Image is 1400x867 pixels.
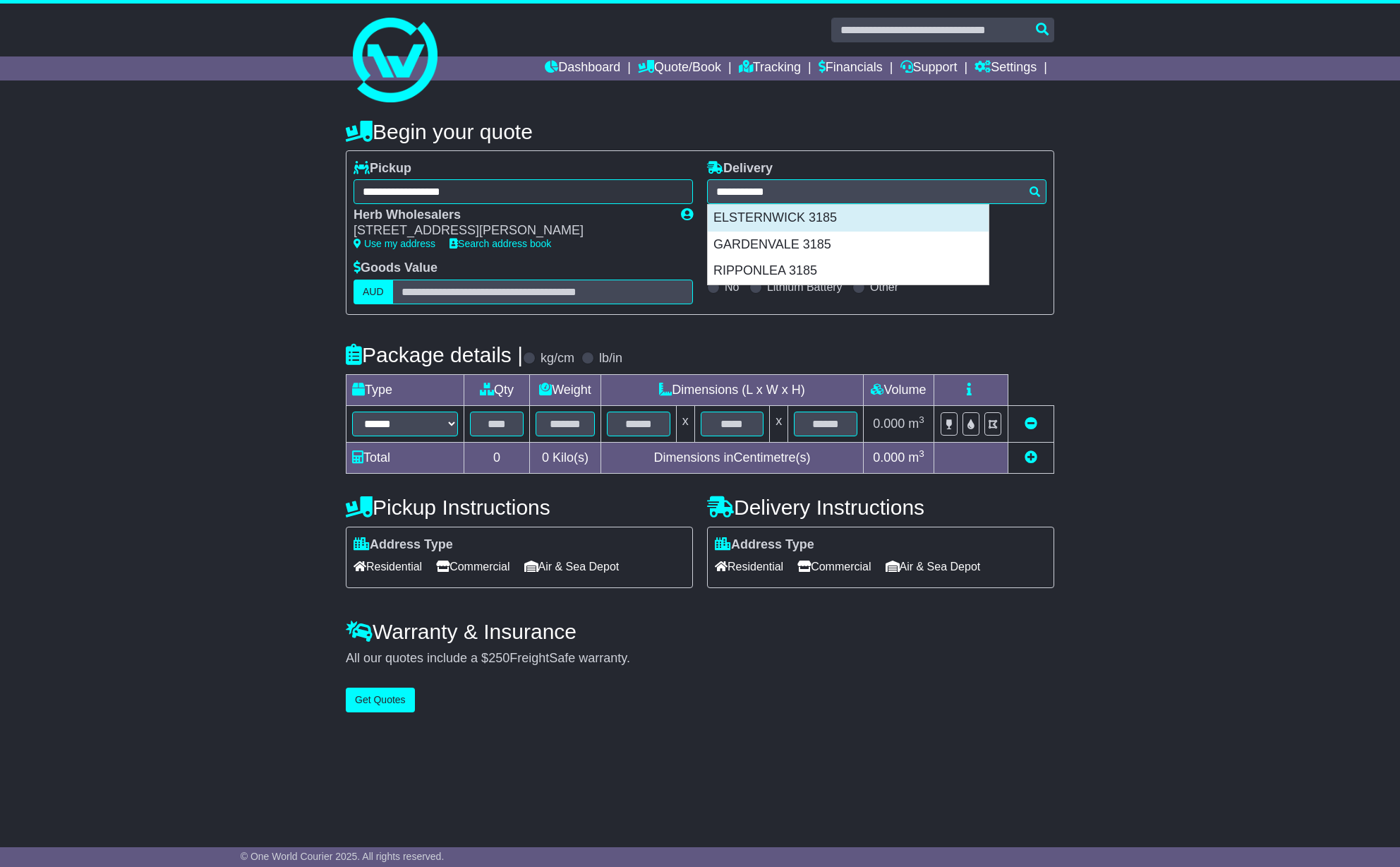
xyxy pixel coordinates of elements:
a: Financials [819,56,883,80]
label: lb/in [599,351,622,366]
label: Address Type [715,537,814,553]
a: Search address book [449,238,551,249]
td: Dimensions (L x W x H) [601,374,863,405]
td: Kilo(s) [530,442,601,473]
td: Weight [530,374,601,405]
span: Air & Sea Depot [524,556,620,578]
span: Residential [354,556,422,578]
label: Address Type [354,537,453,553]
sup: 3 [919,414,924,425]
label: AUD [354,280,393,304]
a: Support [900,56,958,80]
span: 0 [542,450,549,465]
td: Dimensions in Centimetre(s) [601,442,863,473]
span: 0.000 [873,417,905,431]
h4: Delivery Instructions [707,496,1054,519]
div: Herb Wholesalers [354,208,667,223]
a: Dashboard [545,56,620,80]
td: Qty [464,374,530,405]
span: m [908,450,924,465]
a: Quote/Book [638,56,721,80]
h4: Warranty & Insurance [346,620,1054,643]
label: Delivery [707,161,773,177]
label: kg/cm [541,351,574,366]
label: No [725,280,739,294]
td: x [770,405,788,442]
label: Pickup [354,161,411,177]
button: Get Quotes [346,688,415,712]
typeahead: Please provide city [707,179,1046,204]
span: © One World Courier 2025. All rights reserved. [241,851,445,862]
label: Lithium Battery [767,280,843,294]
div: All our quotes include a $ FreightSafe warranty. [346,651,1054,666]
td: Volume [863,374,934,405]
span: Residential [715,556,783,578]
label: Other [870,280,898,294]
span: 0.000 [873,450,905,465]
label: Goods Value [354,261,437,276]
div: RIPPONLEA 3185 [708,258,989,285]
span: Commercial [436,556,509,578]
td: 0 [464,442,530,473]
span: m [908,417,924,431]
span: Air & Sea Depot [886,556,981,578]
a: Remove this item [1025,417,1037,431]
a: Use my address [354,238,435,249]
div: GARDENVALE 3185 [708,232,989,258]
div: [STREET_ADDRESS][PERSON_NAME] [354,223,667,239]
span: 250 [488,651,509,665]
a: Add new item [1025,450,1037,465]
h4: Pickup Instructions [346,496,693,519]
sup: 3 [919,448,924,459]
h4: Begin your quote [346,120,1054,143]
div: ELSTERNWICK 3185 [708,205,989,232]
td: Total [346,442,464,473]
a: Tracking [739,56,801,80]
a: Settings [974,56,1037,80]
h4: Package details | [346,343,523,366]
span: Commercial [797,556,871,578]
td: x [676,405,694,442]
td: Type [346,374,464,405]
